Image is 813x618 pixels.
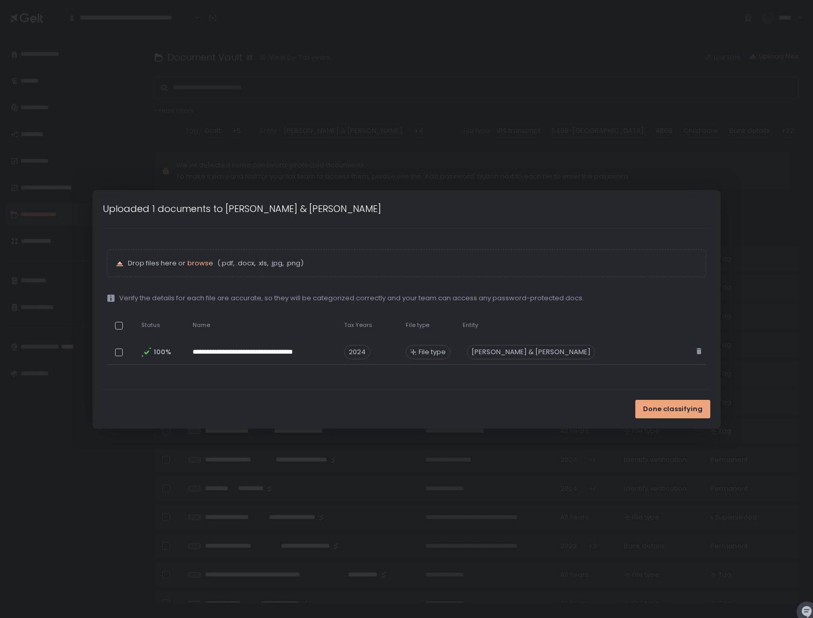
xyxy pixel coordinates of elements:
span: browse [187,258,213,268]
span: File type [406,321,429,329]
span: Done classifying [643,404,703,414]
span: 2024 [344,345,370,359]
span: Verify the details for each file are accurate, so they will be categorized correctly and your tea... [119,294,584,303]
p: Drop files here or [128,259,697,268]
button: browse [187,259,213,268]
span: File type [419,347,446,357]
button: Done classifying [635,400,710,418]
span: Status [141,321,160,329]
span: 100% [154,347,170,357]
span: Name [193,321,210,329]
span: (.pdf, .docx, .xls, .jpg, .png) [215,259,304,268]
span: Entity [463,321,478,329]
span: Tax Years [344,321,372,329]
h1: Uploaded 1 documents to [PERSON_NAME] & [PERSON_NAME] [103,202,381,216]
div: [PERSON_NAME] & [PERSON_NAME] [467,345,595,359]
